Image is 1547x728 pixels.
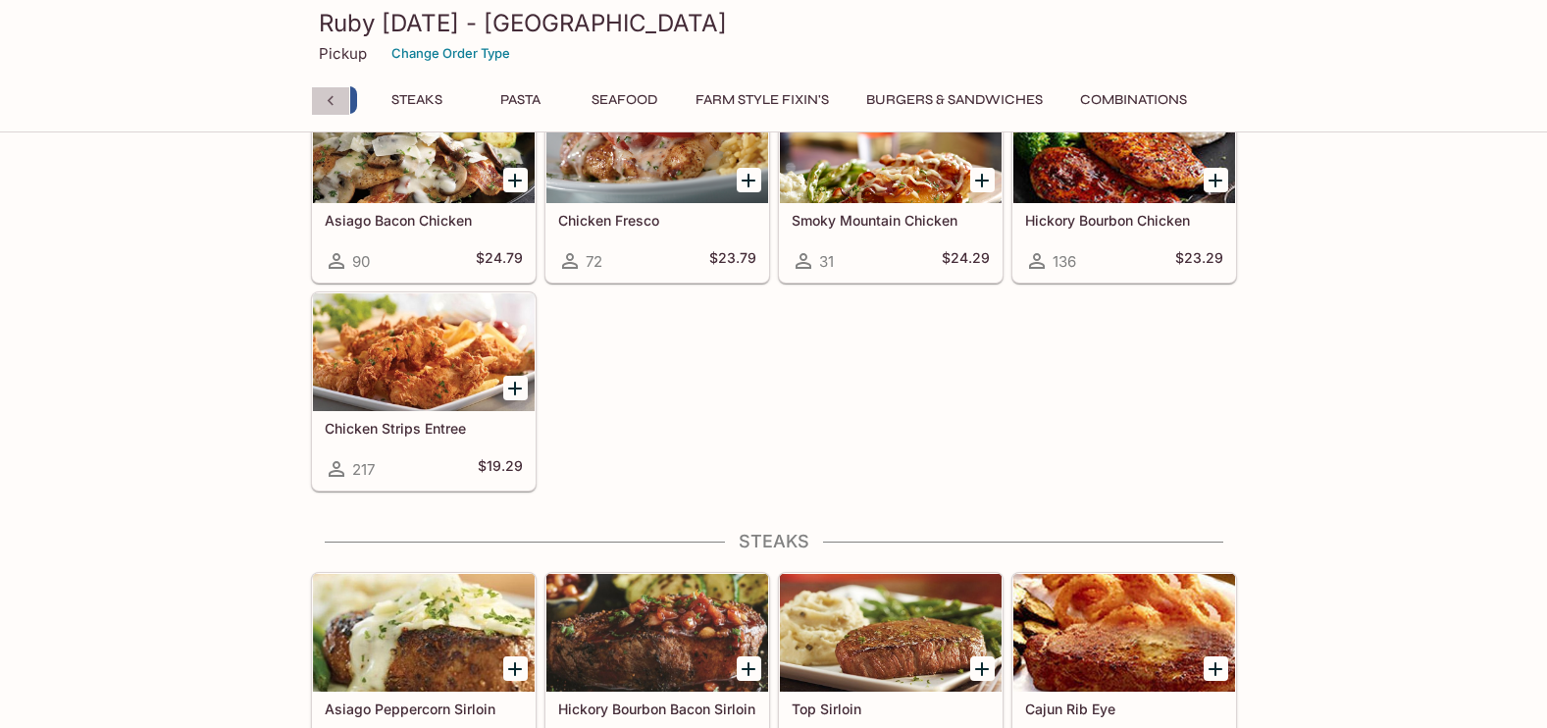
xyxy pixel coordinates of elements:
[325,212,523,229] h5: Asiago Bacon Chicken
[780,85,1002,203] div: Smoky Mountain Chicken
[970,168,995,192] button: Add Smoky Mountain Chicken
[312,292,536,491] a: Chicken Strips Entree217$19.29
[709,249,756,273] h5: $23.79
[780,574,1002,692] div: Top Sirloin
[312,84,536,283] a: Asiago Bacon Chicken90$24.79
[586,252,602,271] span: 72
[313,574,535,692] div: Asiago Peppercorn Sirloin
[503,168,528,192] button: Add Asiago Bacon Chicken
[546,574,768,692] div: Hickory Bourbon Bacon Sirloin
[1025,212,1223,229] h5: Hickory Bourbon Chicken
[311,531,1237,552] h4: Steaks
[319,44,367,63] p: Pickup
[1013,85,1235,203] div: Hickory Bourbon Chicken
[558,212,756,229] h5: Chicken Fresco
[737,168,761,192] button: Add Chicken Fresco
[855,86,1054,114] button: Burgers & Sandwiches
[383,38,519,69] button: Change Order Type
[970,656,995,681] button: Add Top Sirloin
[477,86,565,114] button: Pasta
[1175,249,1223,273] h5: $23.29
[545,84,769,283] a: Chicken Fresco72$23.79
[779,84,1003,283] a: Smoky Mountain Chicken31$24.29
[373,86,461,114] button: Steaks
[685,86,840,114] button: Farm Style Fixin's
[503,376,528,400] button: Add Chicken Strips Entree
[325,701,523,717] h5: Asiago Peppercorn Sirloin
[1204,656,1228,681] button: Add Cajun Rib Eye
[819,252,834,271] span: 31
[792,212,990,229] h5: Smoky Mountain Chicken
[1012,84,1236,283] a: Hickory Bourbon Chicken136$23.29
[581,86,669,114] button: Seafood
[319,8,1229,38] h3: Ruby [DATE] - [GEOGRAPHIC_DATA]
[737,656,761,681] button: Add Hickory Bourbon Bacon Sirloin
[503,656,528,681] button: Add Asiago Peppercorn Sirloin
[325,420,523,437] h5: Chicken Strips Entree
[352,252,370,271] span: 90
[546,85,768,203] div: Chicken Fresco
[478,457,523,481] h5: $19.29
[313,293,535,411] div: Chicken Strips Entree
[792,701,990,717] h5: Top Sirloin
[476,249,523,273] h5: $24.79
[352,460,375,479] span: 217
[1053,252,1076,271] span: 136
[1204,168,1228,192] button: Add Hickory Bourbon Chicken
[1069,86,1198,114] button: Combinations
[1025,701,1223,717] h5: Cajun Rib Eye
[1013,574,1235,692] div: Cajun Rib Eye
[942,249,990,273] h5: $24.29
[558,701,756,717] h5: Hickory Bourbon Bacon Sirloin
[313,85,535,203] div: Asiago Bacon Chicken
